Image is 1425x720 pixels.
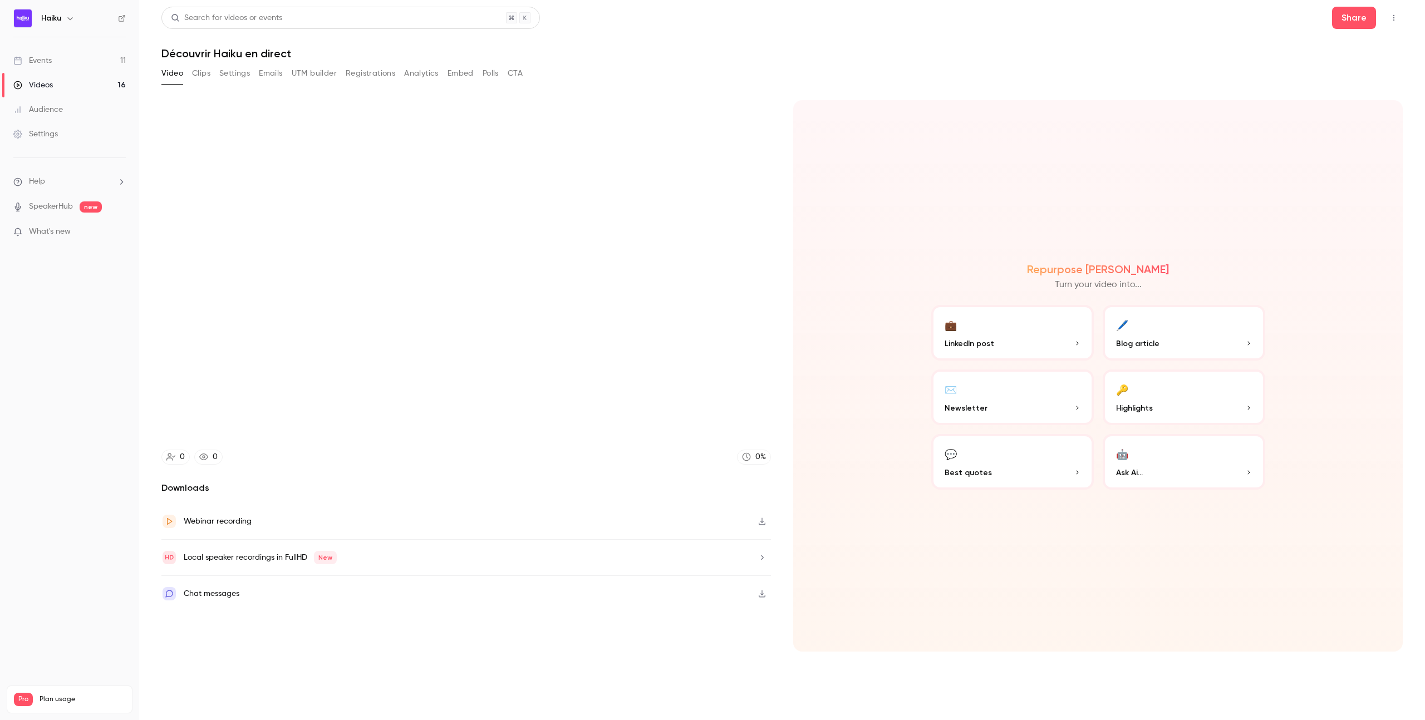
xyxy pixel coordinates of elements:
div: 🖊️ [1116,316,1128,333]
h1: Découvrir Haiku en direct [161,47,1403,60]
div: ✉️ [945,381,957,398]
button: Embed [448,65,474,82]
button: Top Bar Actions [1385,9,1403,27]
span: What's new [29,226,71,238]
button: Settings [219,65,250,82]
span: New [314,551,337,564]
button: Share [1332,7,1376,29]
li: help-dropdown-opener [13,176,126,188]
span: Best quotes [945,467,992,479]
h6: Haiku [41,13,61,24]
button: Analytics [404,65,439,82]
button: Clips [192,65,210,82]
button: ✉️Newsletter [931,369,1094,425]
span: Newsletter [945,402,987,414]
span: Plan usage [40,695,125,704]
p: Turn your video into... [1055,278,1142,292]
button: CTA [508,65,523,82]
button: 💬Best quotes [931,434,1094,490]
button: Registrations [346,65,395,82]
h2: Downloads [161,481,771,495]
div: 💬 [945,445,957,462]
div: 0 [180,451,185,463]
div: 0 [213,451,218,463]
div: 💼 [945,316,957,333]
div: Settings [13,129,58,140]
h2: Repurpose [PERSON_NAME] [1027,263,1169,276]
a: 0 [161,450,190,465]
button: Emails [259,65,282,82]
div: 🤖 [1116,445,1128,462]
button: Video [161,65,183,82]
div: Events [13,55,52,66]
button: 🖊️Blog article [1103,305,1265,361]
div: 0 % [755,451,766,463]
button: UTM builder [292,65,337,82]
div: Audience [13,104,63,115]
div: Webinar recording [184,515,252,528]
span: Highlights [1116,402,1153,414]
a: 0 [194,450,223,465]
button: 🔑Highlights [1103,369,1265,425]
span: Ask Ai... [1116,467,1143,479]
span: LinkedIn post [945,338,994,349]
a: SpeakerHub [29,201,73,213]
span: Pro [14,693,33,706]
button: 🤖Ask Ai... [1103,434,1265,490]
span: Help [29,176,45,188]
button: Polls [483,65,499,82]
div: Search for videos or events [171,12,282,24]
div: Videos [13,80,53,91]
button: 💼LinkedIn post [931,305,1094,361]
a: 0% [737,450,771,465]
img: Haiku [14,9,32,27]
div: Local speaker recordings in FullHD [184,551,337,564]
span: new [80,201,102,213]
div: Chat messages [184,587,239,600]
div: 🔑 [1116,381,1128,398]
span: Blog article [1116,338,1159,349]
